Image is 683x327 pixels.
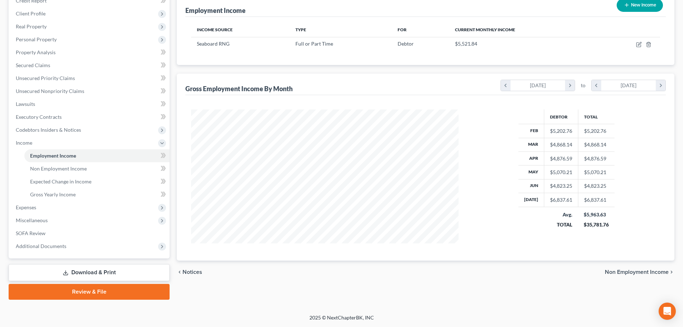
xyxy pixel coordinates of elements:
[16,140,32,146] span: Income
[605,269,674,275] button: Non Employment Income chevron_right
[16,217,48,223] span: Miscellaneous
[24,175,170,188] a: Expected Change in Income
[24,162,170,175] a: Non Employment Income
[16,230,46,236] span: SOFA Review
[9,264,170,281] a: Download & Print
[295,41,333,47] span: Full or Part Time
[10,59,170,72] a: Secured Claims
[30,153,76,159] span: Employment Income
[518,165,544,179] th: May
[544,109,578,124] th: Debtor
[578,151,615,165] td: $4,876.59
[550,221,572,228] div: TOTAL
[518,193,544,207] th: [DATE]
[398,41,414,47] span: Debtor
[455,41,477,47] span: $5,521.84
[24,188,170,201] a: Gross Yearly Income
[578,124,615,138] td: $5,202.76
[550,182,572,190] div: $4,823.25
[584,221,609,228] div: $35,781.76
[185,84,293,93] div: Gross Employment Income By Month
[16,75,75,81] span: Unsecured Priority Claims
[10,227,170,240] a: SOFA Review
[10,46,170,59] a: Property Analysis
[30,165,87,172] span: Non Employment Income
[518,179,544,193] th: Jun
[16,127,81,133] span: Codebtors Insiders & Notices
[185,6,246,15] div: Employment Income
[511,80,565,91] div: [DATE]
[578,138,615,151] td: $4,868.14
[16,10,46,17] span: Client Profile
[24,149,170,162] a: Employment Income
[10,111,170,123] a: Executory Contracts
[10,85,170,98] a: Unsecured Nonpriority Claims
[30,178,91,184] span: Expected Change in Income
[30,191,76,197] span: Gross Yearly Income
[10,98,170,111] a: Lawsuits
[550,127,572,135] div: $5,202.76
[578,165,615,179] td: $5,070.21
[177,269,202,275] button: chevron_left Notices
[501,80,511,91] i: chevron_left
[16,23,47,29] span: Real Property
[584,211,609,218] div: $5,963.63
[656,80,665,91] i: chevron_right
[137,314,546,327] div: 2025 © NextChapterBK, INC
[581,82,585,89] span: to
[518,124,544,138] th: Feb
[9,284,170,300] a: Review & File
[550,155,572,162] div: $4,876.59
[578,193,615,207] td: $6,837.61
[601,80,656,91] div: [DATE]
[550,169,572,176] div: $5,070.21
[16,88,84,94] span: Unsecured Nonpriority Claims
[197,27,233,32] span: Income Source
[16,49,56,55] span: Property Analysis
[565,80,575,91] i: chevron_right
[16,36,57,42] span: Personal Property
[177,269,182,275] i: chevron_left
[592,80,601,91] i: chevron_left
[550,141,572,148] div: $4,868.14
[10,72,170,85] a: Unsecured Priority Claims
[16,101,35,107] span: Lawsuits
[578,109,615,124] th: Total
[295,27,306,32] span: Type
[197,41,229,47] span: Seaboard RNG
[16,114,62,120] span: Executory Contracts
[518,151,544,165] th: Apr
[669,269,674,275] i: chevron_right
[398,27,407,32] span: For
[659,303,676,320] div: Open Intercom Messenger
[550,211,572,218] div: Avg.
[16,204,36,210] span: Expenses
[605,269,669,275] span: Non Employment Income
[455,27,515,32] span: Current Monthly Income
[518,138,544,151] th: Mar
[578,179,615,193] td: $4,823.25
[550,196,572,204] div: $6,837.61
[16,62,50,68] span: Secured Claims
[16,243,66,249] span: Additional Documents
[182,269,202,275] span: Notices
